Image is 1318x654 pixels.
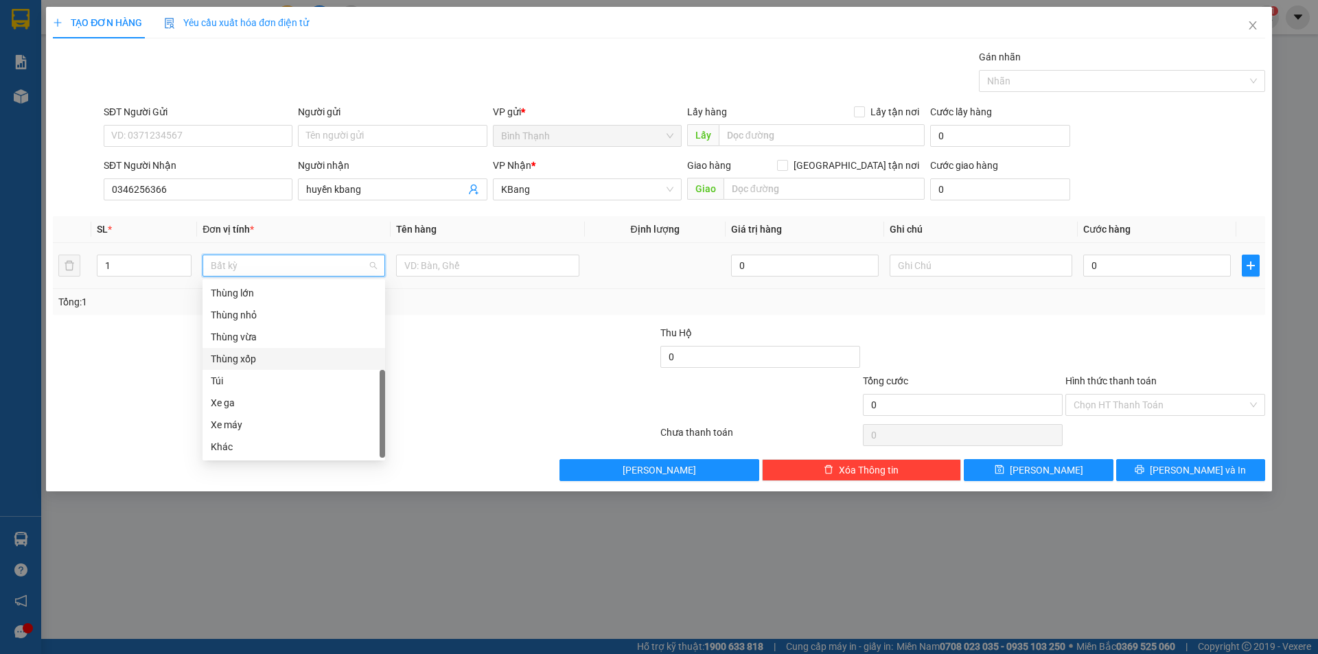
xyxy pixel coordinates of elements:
[719,124,925,146] input: Dọc đường
[559,459,759,481] button: [PERSON_NAME]
[203,370,385,392] div: Túi
[687,178,724,200] span: Giao
[1242,255,1260,277] button: plus
[1135,465,1144,476] span: printer
[1247,20,1258,31] span: close
[211,373,377,388] div: Túi
[203,224,254,235] span: Đơn vị tính
[979,51,1021,62] label: Gán nhãn
[203,392,385,414] div: Xe ga
[104,158,292,173] div: SĐT Người Nhận
[824,465,833,476] span: delete
[1010,463,1083,478] span: [PERSON_NAME]
[788,158,925,173] span: [GEOGRAPHIC_DATA] tận nơi
[660,327,692,338] span: Thu Hộ
[97,224,108,235] span: SL
[203,326,385,348] div: Thùng vừa
[964,459,1113,481] button: save[PERSON_NAME]
[493,160,531,171] span: VP Nhận
[623,463,696,478] span: [PERSON_NAME]
[53,18,62,27] span: plus
[687,124,719,146] span: Lấy
[203,304,385,326] div: Thùng nhỏ
[211,395,377,410] div: Xe ga
[203,282,385,304] div: Thùng lớn
[211,417,377,432] div: Xe máy
[890,255,1072,277] input: Ghi Chú
[211,285,377,301] div: Thùng lớn
[493,104,682,119] div: VP gửi
[863,375,908,386] span: Tổng cước
[1234,7,1272,45] button: Close
[203,414,385,436] div: Xe máy
[1150,463,1246,478] span: [PERSON_NAME] và In
[468,184,479,195] span: user-add
[631,224,680,235] span: Định lượng
[930,125,1070,147] input: Cước lấy hàng
[1242,260,1259,271] span: plus
[396,224,437,235] span: Tên hàng
[211,307,377,323] div: Thùng nhỏ
[203,348,385,370] div: Thùng xốp
[995,465,1004,476] span: save
[930,178,1070,200] input: Cước giao hàng
[298,104,487,119] div: Người gửi
[762,459,962,481] button: deleteXóa Thông tin
[164,18,175,29] img: icon
[1083,224,1131,235] span: Cước hàng
[298,158,487,173] div: Người nhận
[731,224,782,235] span: Giá trị hàng
[58,294,509,310] div: Tổng: 1
[164,17,309,28] span: Yêu cầu xuất hóa đơn điện tử
[687,106,727,117] span: Lấy hàng
[211,255,377,276] span: Bất kỳ
[731,255,879,277] input: 0
[211,329,377,344] div: Thùng vừa
[930,106,992,117] label: Cước lấy hàng
[396,255,579,277] input: VD: Bàn, Ghế
[930,160,998,171] label: Cước giao hàng
[884,216,1078,243] th: Ghi chú
[839,463,899,478] span: Xóa Thông tin
[501,179,673,200] span: KBang
[501,126,673,146] span: Bình Thạnh
[203,436,385,458] div: Khác
[1065,375,1157,386] label: Hình thức thanh toán
[211,351,377,366] div: Thùng xốp
[687,160,731,171] span: Giao hàng
[724,178,925,200] input: Dọc đường
[53,17,142,28] span: TẠO ĐƠN HÀNG
[104,104,292,119] div: SĐT Người Gửi
[1116,459,1265,481] button: printer[PERSON_NAME] và In
[58,255,80,277] button: delete
[659,425,862,449] div: Chưa thanh toán
[865,104,925,119] span: Lấy tận nơi
[211,439,377,454] div: Khác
